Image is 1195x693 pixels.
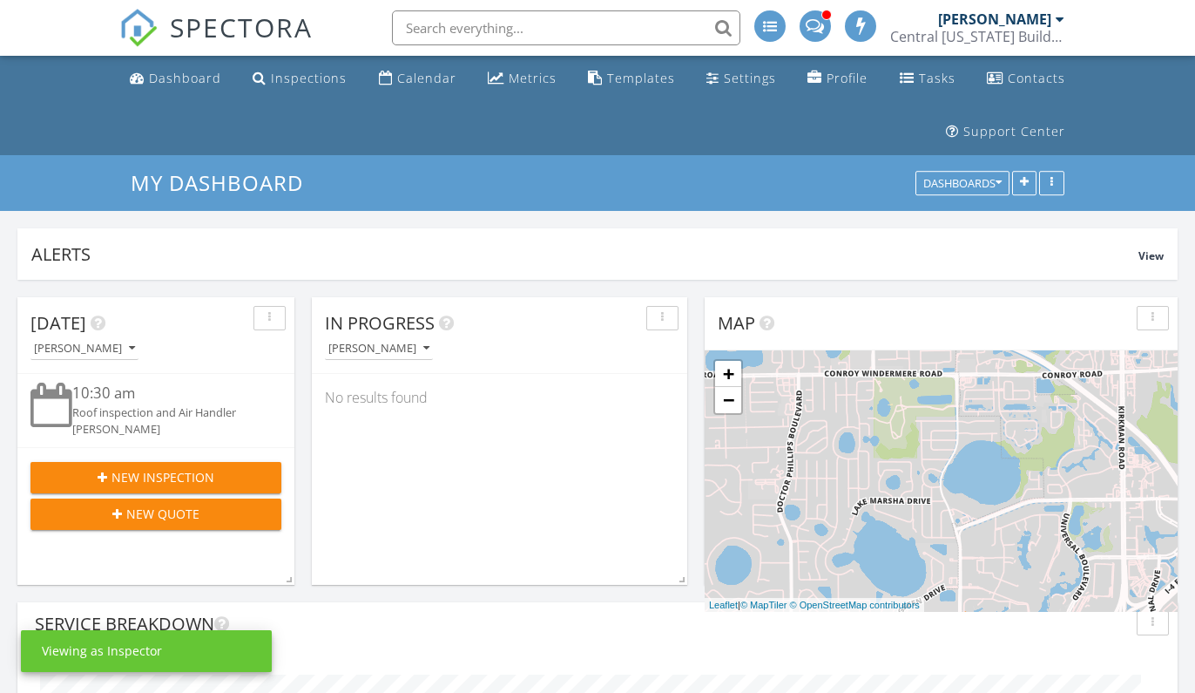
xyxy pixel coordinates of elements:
[34,343,135,355] div: [PERSON_NAME]
[1138,248,1164,263] span: View
[30,337,138,361] button: [PERSON_NAME]
[718,311,755,335] span: Map
[709,600,738,610] a: Leaflet
[715,361,741,387] a: Zoom in
[328,343,429,355] div: [PERSON_NAME]
[581,63,682,95] a: Templates
[1008,70,1065,86] div: Contacts
[126,505,199,523] span: New Quote
[35,611,1130,637] div: Service Breakdown
[938,10,1051,28] div: [PERSON_NAME]
[715,387,741,413] a: Zoom out
[740,600,787,610] a: © MapTiler
[271,70,347,86] div: Inspections
[30,499,281,530] button: New Quote
[170,9,313,45] span: SPECTORA
[42,642,162,660] div: Viewing as Inspector
[72,383,260,404] div: 10:30 am
[724,70,776,86] div: Settings
[939,116,1072,148] a: Support Center
[392,10,740,45] input: Search everything...
[149,70,221,86] div: Dashboard
[123,63,228,95] a: Dashboard
[963,123,1065,139] div: Support Center
[800,63,874,95] a: Company Profile
[827,70,868,86] div: Profile
[915,172,1009,196] button: Dashboards
[131,168,318,197] a: My Dashboard
[31,242,1138,266] div: Alerts
[325,337,433,361] button: [PERSON_NAME]
[397,70,456,86] div: Calendar
[481,63,564,95] a: Metrics
[30,311,86,335] span: [DATE]
[607,70,675,86] div: Templates
[119,9,158,47] img: The Best Home Inspection Software - Spectora
[919,70,955,86] div: Tasks
[893,63,962,95] a: Tasks
[699,63,783,95] a: Settings
[111,468,214,486] span: New Inspection
[923,178,1002,190] div: Dashboards
[790,600,920,610] a: © OpenStreetMap contributors
[705,598,924,613] div: |
[72,404,260,421] div: Roof inspection and Air Handler
[72,421,260,438] div: [PERSON_NAME]
[119,24,313,60] a: SPECTORA
[372,63,463,95] a: Calendar
[890,28,1064,45] div: Central Florida Building Inspectors
[246,63,354,95] a: Inspections
[312,374,687,421] div: No results found
[980,63,1072,95] a: Contacts
[325,311,435,335] span: In Progress
[30,462,281,493] button: New Inspection
[509,70,557,86] div: Metrics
